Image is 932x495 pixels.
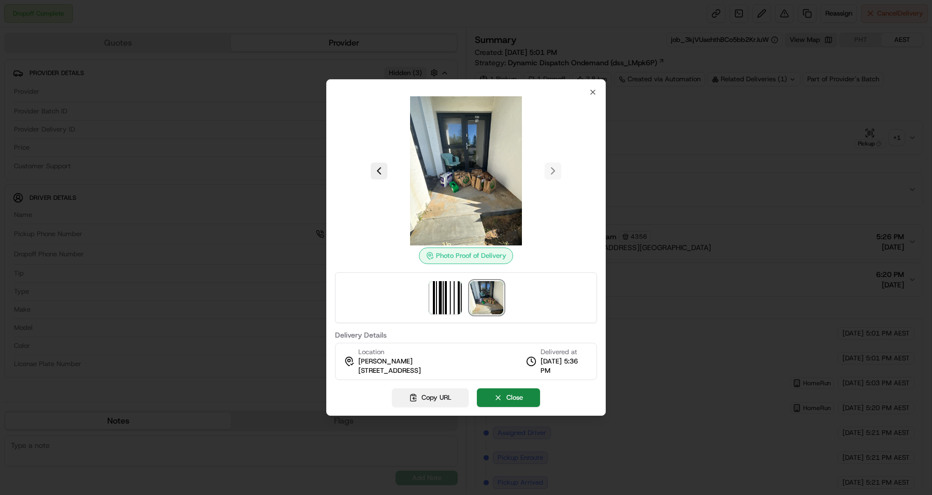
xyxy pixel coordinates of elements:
[391,96,541,245] img: photo_proof_of_delivery image
[358,366,421,375] span: [STREET_ADDRESS]
[335,331,597,339] label: Delivery Details
[470,281,503,314] img: photo_proof_of_delivery image
[358,347,384,357] span: Location
[392,388,469,407] button: Copy URL
[541,347,588,357] span: Delivered at
[429,281,462,314] img: barcode_scan_on_pickup image
[419,248,513,264] div: Photo Proof of Delivery
[358,357,413,366] span: [PERSON_NAME]
[541,357,588,375] span: [DATE] 5:36 PM
[477,388,540,407] button: Close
